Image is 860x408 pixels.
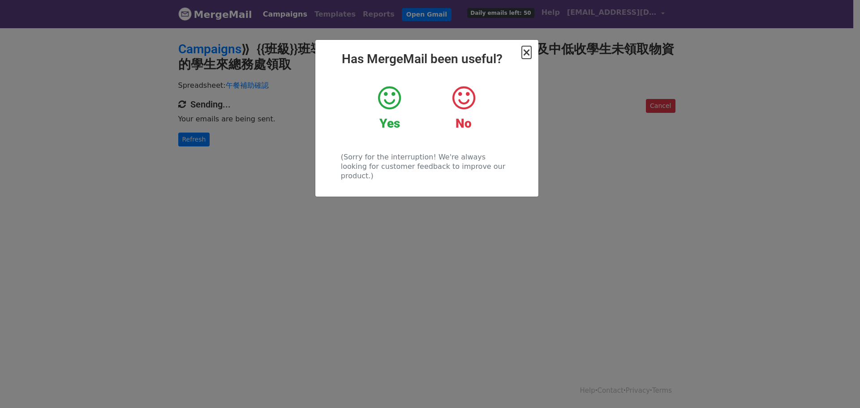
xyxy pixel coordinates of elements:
[359,85,420,131] a: Yes
[379,116,400,131] strong: Yes
[341,152,512,180] p: (Sorry for the interruption! We're always looking for customer feedback to improve our product.)
[815,365,860,408] iframe: Chat Widget
[322,52,531,67] h2: Has MergeMail been useful?
[522,47,531,58] button: Close
[522,46,531,59] span: ×
[433,85,494,131] a: No
[456,116,472,131] strong: No
[815,365,860,408] div: 聊天小工具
